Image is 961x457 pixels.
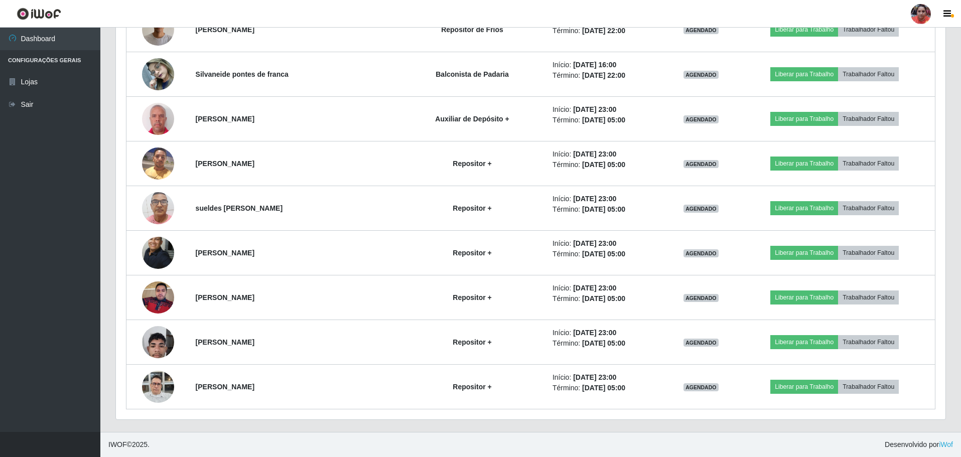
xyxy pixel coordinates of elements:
strong: Repositor + [453,204,491,212]
li: Início: [553,283,661,293]
time: [DATE] 23:00 [573,239,616,247]
li: Término: [553,204,661,215]
time: [DATE] 16:00 [573,61,616,69]
li: Término: [553,383,661,393]
time: [DATE] 22:00 [582,71,625,79]
strong: [PERSON_NAME] [196,338,254,346]
a: iWof [939,440,953,448]
img: 1722962311950.jpeg [142,187,174,229]
li: Término: [553,115,661,125]
time: [DATE] 05:00 [582,250,625,258]
button: Liberar para Trabalho [770,246,838,260]
button: Liberar para Trabalho [770,23,838,37]
li: Início: [553,104,661,115]
button: Trabalhador Faltou [838,380,899,394]
time: [DATE] 23:00 [573,150,616,158]
li: Início: [553,328,661,338]
li: Término: [553,293,661,304]
button: Trabalhador Faltou [838,67,899,81]
time: [DATE] 23:00 [573,195,616,203]
strong: [PERSON_NAME] [196,26,254,34]
li: Término: [553,70,661,81]
li: Início: [553,194,661,204]
img: 1752968220977.jpeg [142,276,174,319]
li: Término: [553,249,661,259]
img: 1758802136118.jpeg [142,365,174,408]
time: [DATE] 05:00 [582,205,625,213]
span: AGENDADO [683,205,719,213]
span: AGENDADO [683,383,719,391]
time: [DATE] 05:00 [582,161,625,169]
li: Início: [553,372,661,383]
time: [DATE] 05:00 [582,339,625,347]
span: Desenvolvido por [885,439,953,450]
button: Liberar para Trabalho [770,380,838,394]
img: 1755648406339.jpeg [142,1,174,58]
li: Término: [553,160,661,170]
li: Início: [553,60,661,70]
strong: Repositor de Frios [441,26,503,34]
img: 1749158606538.jpeg [142,101,174,136]
span: AGENDADO [683,249,719,257]
li: Término: [553,26,661,36]
img: 1754224796646.jpeg [142,321,174,363]
button: Trabalhador Faltou [838,335,899,349]
button: Liberar para Trabalho [770,157,838,171]
strong: Repositor + [453,338,491,346]
time: [DATE] 23:00 [573,373,616,381]
strong: [PERSON_NAME] [196,293,254,301]
time: [DATE] 22:00 [582,27,625,35]
span: AGENDADO [683,26,719,34]
strong: Balconista de Padaria [436,70,509,78]
button: Liberar para Trabalho [770,112,838,126]
span: AGENDADO [683,160,719,168]
img: CoreUI Logo [17,8,61,20]
time: [DATE] 23:00 [573,105,616,113]
time: [DATE] 23:00 [573,329,616,337]
button: Trabalhador Faltou [838,290,899,304]
li: Término: [553,338,661,349]
time: [DATE] 05:00 [582,294,625,302]
li: Início: [553,149,661,160]
strong: [PERSON_NAME] [196,115,254,123]
li: Início: [553,238,661,249]
img: 1738750603268.jpeg [142,142,174,185]
span: IWOF [108,440,127,448]
span: AGENDADO [683,339,719,347]
button: Trabalhador Faltou [838,201,899,215]
span: AGENDADO [683,294,719,302]
span: © 2025 . [108,439,150,450]
time: [DATE] 23:00 [573,284,616,292]
button: Trabalhador Faltou [838,23,899,37]
button: Trabalhador Faltou [838,246,899,260]
button: Trabalhador Faltou [838,112,899,126]
span: AGENDADO [683,71,719,79]
strong: Repositor + [453,383,491,391]
img: 1734114107778.jpeg [142,231,174,274]
strong: Repositor + [453,249,491,257]
strong: [PERSON_NAME] [196,160,254,168]
strong: [PERSON_NAME] [196,383,254,391]
strong: Repositor + [453,160,491,168]
img: 1745451442211.jpeg [142,53,174,95]
strong: Silvaneide pontes de franca [196,70,289,78]
strong: Repositor + [453,293,491,301]
button: Liberar para Trabalho [770,290,838,304]
button: Liberar para Trabalho [770,67,838,81]
strong: [PERSON_NAME] [196,249,254,257]
time: [DATE] 05:00 [582,384,625,392]
time: [DATE] 05:00 [582,116,625,124]
span: AGENDADO [683,115,719,123]
button: Liberar para Trabalho [770,335,838,349]
button: Liberar para Trabalho [770,201,838,215]
strong: Auxiliar de Depósito + [435,115,509,123]
button: Trabalhador Faltou [838,157,899,171]
strong: sueldes [PERSON_NAME] [196,204,283,212]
